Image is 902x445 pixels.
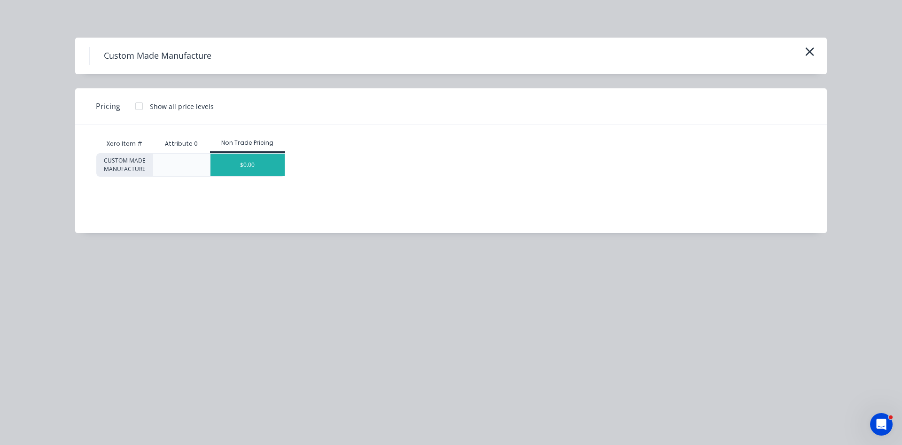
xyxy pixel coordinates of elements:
[210,139,286,147] div: Non Trade Pricing
[89,47,225,65] h4: Custom Made Manufacture
[96,153,153,177] div: CUSTOM MADE MANUFACTURE
[157,132,205,156] div: Attribute 0
[870,413,893,436] iframe: Intercom live chat
[96,134,153,153] div: Xero Item #
[150,101,214,111] div: Show all price levels
[210,154,285,176] div: $0.00
[96,101,120,112] span: Pricing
